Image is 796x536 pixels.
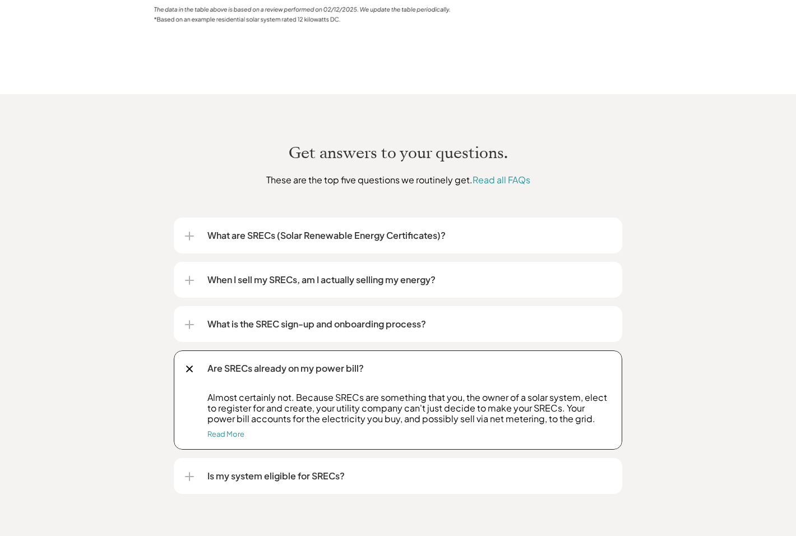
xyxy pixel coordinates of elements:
p: What is the SREC sign-up and onboarding process? [207,317,611,331]
p: Are SRECs already on my power bill? [207,362,611,375]
p: What are SRECs (Solar Renewable Energy Certificates)? [207,229,611,242]
p: When I sell my SRECs, am I actually selling my energy? [207,273,611,287]
a: Read More [207,429,244,438]
h2: Get answers to your questions. [78,142,718,164]
p: Is my system eligible for SRECs? [207,469,611,483]
a: Read all FAQs [473,174,530,186]
p: Almost certainly not. Because SRECs are something that you, the owner of a solar system, elect to... [207,392,611,424]
p: These are the top five questions we routinely get. [191,173,606,187]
